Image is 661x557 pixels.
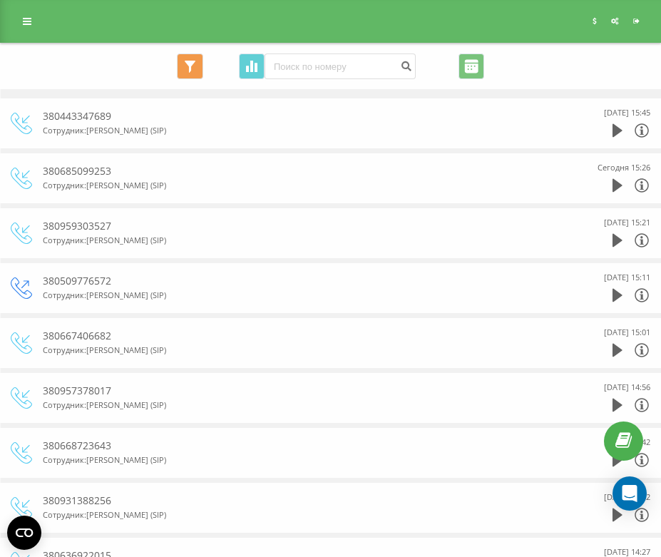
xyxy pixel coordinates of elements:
div: 380959303527 [43,219,558,233]
div: Сотрудник : [PERSON_NAME] (SIP) [43,178,558,193]
div: 380667406682 [43,329,558,343]
div: Сотрудник : [PERSON_NAME] (SIP) [43,453,558,467]
div: 380931388256 [43,494,558,508]
div: 380509776572 [43,274,558,288]
div: [DATE] 15:11 [604,270,650,285]
div: [DATE] 15:01 [604,325,650,339]
div: [DATE] 14:32 [604,490,650,504]
div: Open Intercom Messenger [613,476,647,511]
div: 380957378017 [43,384,558,398]
div: [DATE] 15:21 [604,215,650,230]
div: [DATE] 14:56 [604,380,650,394]
div: [DATE] 15:45 [604,106,650,120]
div: 380443347689 [43,109,558,123]
div: Сотрудник : [PERSON_NAME] (SIP) [43,288,558,302]
div: 380685099253 [43,164,558,178]
input: Поиск по номеру [265,53,416,79]
div: Сотрудник : [PERSON_NAME] (SIP) [43,508,558,522]
div: Сегодня 15:26 [598,160,650,175]
div: 380668723643 [43,439,558,453]
div: Сотрудник : [PERSON_NAME] (SIP) [43,123,558,138]
div: Сотрудник : [PERSON_NAME] (SIP) [43,343,558,357]
button: Open CMP widget [7,516,41,550]
div: Сотрудник : [PERSON_NAME] (SIP) [43,233,558,247]
div: Сотрудник : [PERSON_NAME] (SIP) [43,398,558,412]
